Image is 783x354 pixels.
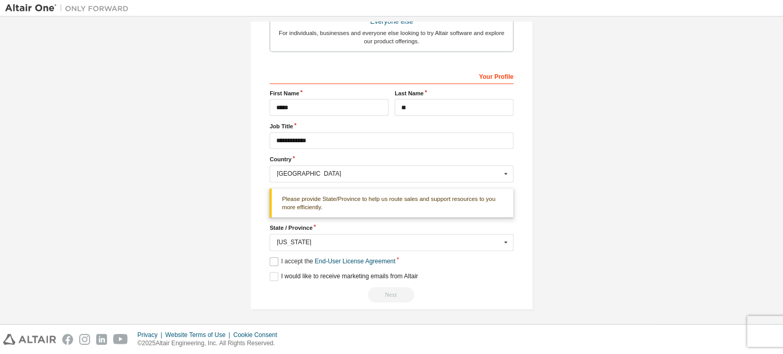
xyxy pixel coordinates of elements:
[276,14,507,29] div: Everyone else
[137,339,283,348] p: © 2025 Altair Engineering, Inc. All Rights Reserved.
[270,155,513,163] label: Country
[270,122,513,130] label: Job Title
[165,331,233,339] div: Website Terms of Use
[270,272,418,281] label: I would like to receive marketing emails from Altair
[5,3,134,13] img: Altair One
[270,224,513,232] label: State / Province
[315,258,396,265] a: End-User License Agreement
[277,239,501,245] div: [US_STATE]
[96,334,107,345] img: linkedin.svg
[395,89,513,97] label: Last Name
[3,334,56,345] img: altair_logo.svg
[79,334,90,345] img: instagram.svg
[277,171,501,177] div: [GEOGRAPHIC_DATA]
[270,89,388,97] label: First Name
[62,334,73,345] img: facebook.svg
[233,331,283,339] div: Cookie Consent
[270,68,513,84] div: Your Profile
[276,29,507,45] div: For individuals, businesses and everyone else looking to try Altair software and explore our prod...
[113,334,128,345] img: youtube.svg
[270,287,513,302] div: Read and acccept EULA to continue
[270,189,513,218] div: Please provide State/Province to help us route sales and support resources to you more efficiently.
[137,331,165,339] div: Privacy
[270,257,395,266] label: I accept the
